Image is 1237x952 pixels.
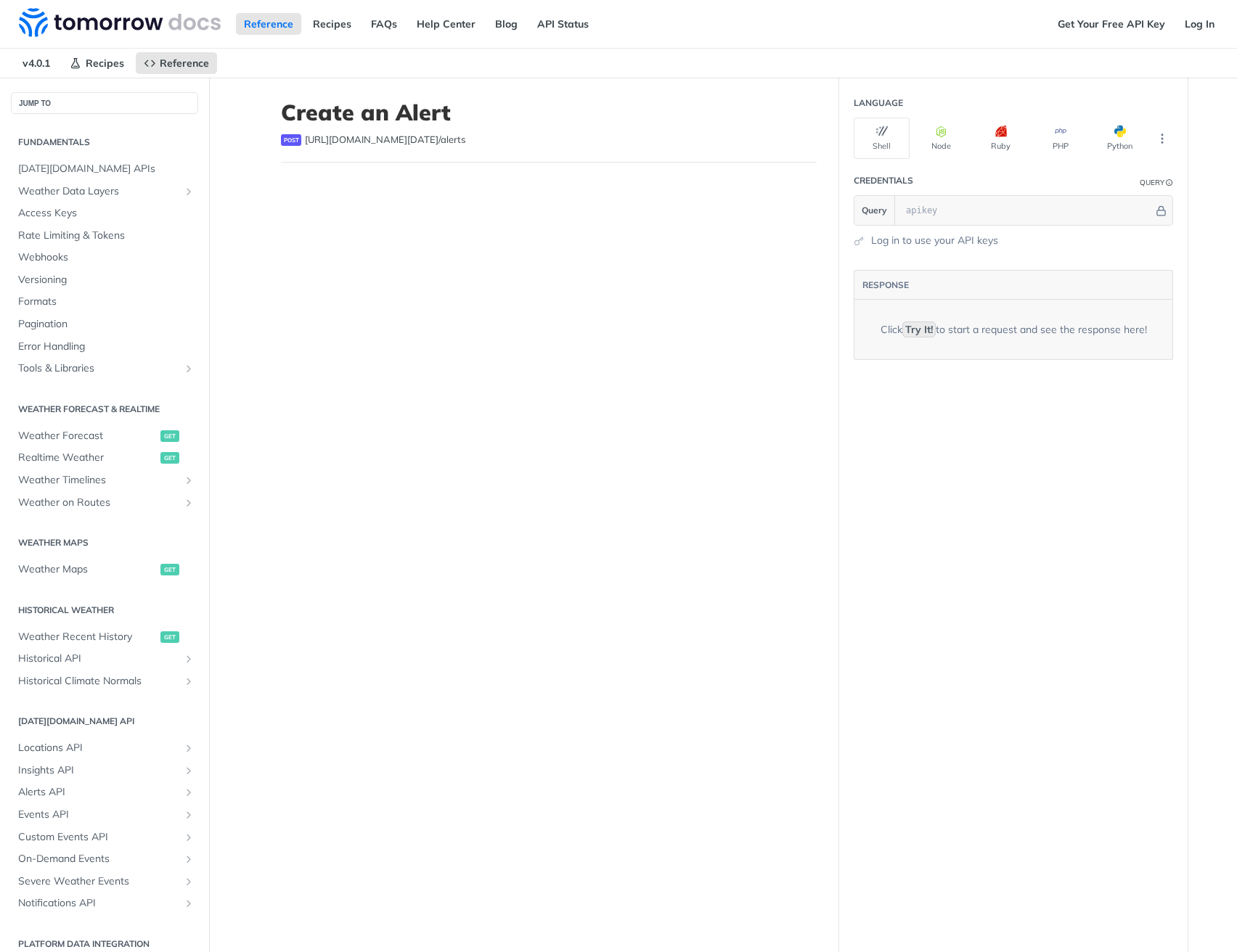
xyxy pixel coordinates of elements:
[1154,203,1169,218] button: Hide
[18,808,179,822] span: Events API
[18,206,195,221] span: Access Keys
[11,604,198,617] h2: Historical Weather
[183,787,195,798] button: Show subpages for Alerts API
[183,363,195,374] button: Show subpages for Tools & Libraries
[11,92,198,114] button: JUMP TO
[183,676,195,687] button: Show subpages for Historical Climate Normals
[854,118,910,159] button: Shell
[18,184,179,199] span: Weather Data Layers
[11,648,198,670] a: Historical APIShow subpages for Historical API
[11,804,198,826] a: Events APIShow subpages for Events API
[18,496,179,510] span: Weather on Routes
[1151,128,1173,149] button: More Languages
[862,278,910,292] button: RESPONSE
[18,630,157,644] span: Weather Recent History
[18,763,179,778] span: Insights API
[11,247,198,268] a: Webhooks
[18,896,179,911] span: Notifications API
[11,136,198,149] h2: Fundamentals
[1092,118,1148,159] button: Python
[160,57,209,70] span: Reference
[11,202,198,224] a: Access Keys
[363,13,405,35] a: FAQs
[236,13,301,35] a: Reference
[18,162,195,176] span: [DATE][DOMAIN_NAME] APIs
[136,52,217,74] a: Reference
[11,715,198,728] h2: [DATE][DOMAIN_NAME] API
[18,273,195,287] span: Versioning
[913,118,969,159] button: Node
[973,118,1029,159] button: Ruby
[18,785,179,800] span: Alerts API
[1166,179,1173,186] i: Information
[18,830,179,845] span: Custom Events API
[11,425,198,447] a: Weather Forecastget
[18,852,179,866] span: On-Demand Events
[18,652,179,666] span: Historical API
[18,562,157,577] span: Weather Maps
[11,559,198,580] a: Weather Mapsget
[1032,118,1088,159] button: PHP
[183,809,195,821] button: Show subpages for Events API
[183,742,195,754] button: Show subpages for Locations API
[529,13,597,35] a: API Status
[86,57,124,70] span: Recipes
[183,898,195,909] button: Show subpages for Notifications API
[1140,177,1164,188] div: Query
[281,134,301,146] span: post
[183,186,195,197] button: Show subpages for Weather Data Layers
[11,937,198,951] h2: Platform DATA integration
[11,848,198,870] a: On-Demand EventsShow subpages for On-Demand Events
[183,853,195,865] button: Show subpages for On-Demand Events
[11,536,198,549] h2: Weather Maps
[160,564,179,575] span: get
[11,670,198,692] a: Historical Climate NormalsShow subpages for Historical Climate Normals
[160,452,179,464] span: get
[11,826,198,848] a: Custom Events APIShow subpages for Custom Events API
[11,336,198,358] a: Error Handling
[11,269,198,291] a: Versioning
[160,430,179,442] span: get
[18,741,179,755] span: Locations API
[281,99,817,126] h1: Create an Alert
[1177,13,1222,35] a: Log In
[11,737,198,759] a: Locations APIShow subpages for Locations API
[854,196,895,225] button: Query
[183,475,195,486] button: Show subpages for Weather Timelines
[18,250,195,265] span: Webhooks
[862,204,887,217] span: Query
[902,321,936,337] code: Try It!
[160,631,179,643] span: get
[11,781,198,803] a: Alerts APIShow subpages for Alerts API
[871,233,998,248] a: Log in to use your API keys
[899,196,1154,225] input: apikey
[18,340,195,354] span: Error Handling
[11,225,198,247] a: Rate Limiting & Tokens
[881,322,1147,337] div: Click to start a request and see the response here!
[183,832,195,843] button: Show subpages for Custom Events API
[18,473,179,488] span: Weather Timelines
[18,361,179,376] span: Tools & Libraries
[11,158,198,180] a: [DATE][DOMAIN_NAME] APIs
[854,97,903,110] div: Language
[1140,177,1173,188] div: QueryInformation
[854,174,913,187] div: Credentials
[11,403,198,416] h2: Weather Forecast & realtime
[11,181,198,202] a: Weather Data LayersShow subpages for Weather Data Layers
[1050,13,1173,35] a: Get Your Free API Key
[11,760,198,781] a: Insights APIShow subpages for Insights API
[15,52,58,74] span: v4.0.1
[18,874,179,889] span: Severe Weather Events
[62,52,132,74] a: Recipes
[18,429,157,443] span: Weather Forecast
[11,492,198,514] a: Weather on RoutesShow subpages for Weather on Routes
[305,133,465,147] span: https://api.tomorrow.io/v4/alerts
[18,229,195,243] span: Rate Limiting & Tokens
[11,626,198,648] a: Weather Recent Historyget
[11,469,198,491] a: Weather TimelinesShow subpages for Weather Timelines
[183,653,195,665] button: Show subpages for Historical API
[11,313,198,335] a: Pagination
[183,765,195,776] button: Show subpages for Insights API
[11,447,198,469] a: Realtime Weatherget
[409,13,483,35] a: Help Center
